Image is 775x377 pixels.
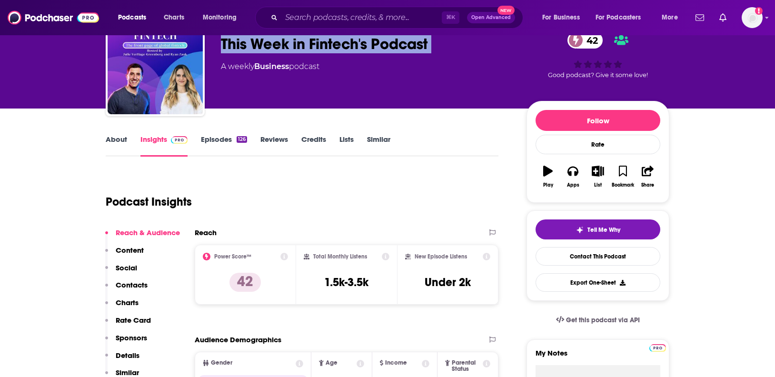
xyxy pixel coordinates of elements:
span: More [662,11,678,24]
a: Business [254,62,289,71]
button: Open AdvancedNew [467,12,515,23]
a: Pro website [649,343,666,352]
div: List [594,182,602,188]
div: Apps [567,182,579,188]
a: InsightsPodchaser Pro [140,135,188,157]
button: open menu [536,10,592,25]
a: Charts [158,10,190,25]
p: Social [116,263,137,272]
img: tell me why sparkle [576,226,584,234]
span: Age [326,360,338,366]
img: This Week in Fintech's Podcast [108,19,203,114]
img: Podchaser Pro [171,136,188,144]
h3: Under 2k [425,275,471,289]
a: Credits [301,135,326,157]
span: Income [385,360,407,366]
svg: Add a profile image [755,7,763,15]
button: open menu [111,10,159,25]
button: Export One-Sheet [536,273,660,292]
div: Search podcasts, credits, & more... [264,7,532,29]
h2: Audience Demographics [195,335,281,344]
span: ⌘ K [442,11,459,24]
a: Contact This Podcast [536,247,660,266]
a: Show notifications dropdown [692,10,708,26]
div: A weekly podcast [221,61,319,72]
button: Details [105,351,139,368]
p: Reach & Audience [116,228,180,237]
a: Similar [367,135,390,157]
div: Rate [536,135,660,154]
button: List [586,159,610,194]
a: Lists [339,135,354,157]
div: Play [543,182,553,188]
button: Share [636,159,660,194]
button: open menu [655,10,690,25]
button: Play [536,159,560,194]
span: Open Advanced [471,15,511,20]
button: Social [105,263,137,281]
button: tell me why sparkleTell Me Why [536,219,660,239]
h2: Reach [195,228,217,237]
span: Monitoring [203,11,237,24]
h2: New Episode Listens [415,253,467,260]
p: Contacts [116,280,148,289]
p: Details [116,351,139,360]
a: Episodes126 [201,135,247,157]
button: Charts [105,298,139,316]
span: Tell Me Why [587,226,620,234]
img: Podchaser - Follow, Share and Rate Podcasts [8,9,99,27]
button: Follow [536,110,660,131]
a: Get this podcast via API [548,308,647,332]
a: Reviews [260,135,288,157]
button: Content [105,246,144,263]
button: open menu [589,10,655,25]
p: Content [116,246,144,255]
button: Reach & Audience [105,228,180,246]
p: Charts [116,298,139,307]
span: Parental Status [452,360,481,372]
input: Search podcasts, credits, & more... [281,10,442,25]
span: Logged in as bjonesvested [742,7,763,28]
span: Podcasts [118,11,146,24]
a: Show notifications dropdown [715,10,730,26]
button: Apps [560,159,585,194]
div: Bookmark [612,182,634,188]
span: For Podcasters [596,11,641,24]
label: My Notes [536,348,660,365]
span: Charts [164,11,184,24]
button: open menu [196,10,249,25]
span: Gender [211,360,232,366]
p: Rate Card [116,316,151,325]
span: Good podcast? Give it some love! [548,71,648,79]
h1: Podcast Insights [106,195,192,209]
span: New [497,6,515,15]
div: 42Good podcast? Give it some love! [527,26,669,85]
button: Show profile menu [742,7,763,28]
div: Share [641,182,654,188]
span: 42 [577,32,603,49]
p: 42 [229,273,261,292]
p: Sponsors [116,333,147,342]
p: Similar [116,368,139,377]
button: Rate Card [105,316,151,333]
span: For Business [542,11,580,24]
img: Podchaser Pro [649,344,666,352]
img: User Profile [742,7,763,28]
h3: 1.5k-3.5k [324,275,368,289]
h2: Power Score™ [214,253,251,260]
h2: Total Monthly Listens [313,253,367,260]
button: Contacts [105,280,148,298]
span: Get this podcast via API [566,316,640,324]
a: About [106,135,127,157]
button: Bookmark [610,159,635,194]
a: 42 [567,32,603,49]
button: Sponsors [105,333,147,351]
div: 126 [237,136,247,143]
